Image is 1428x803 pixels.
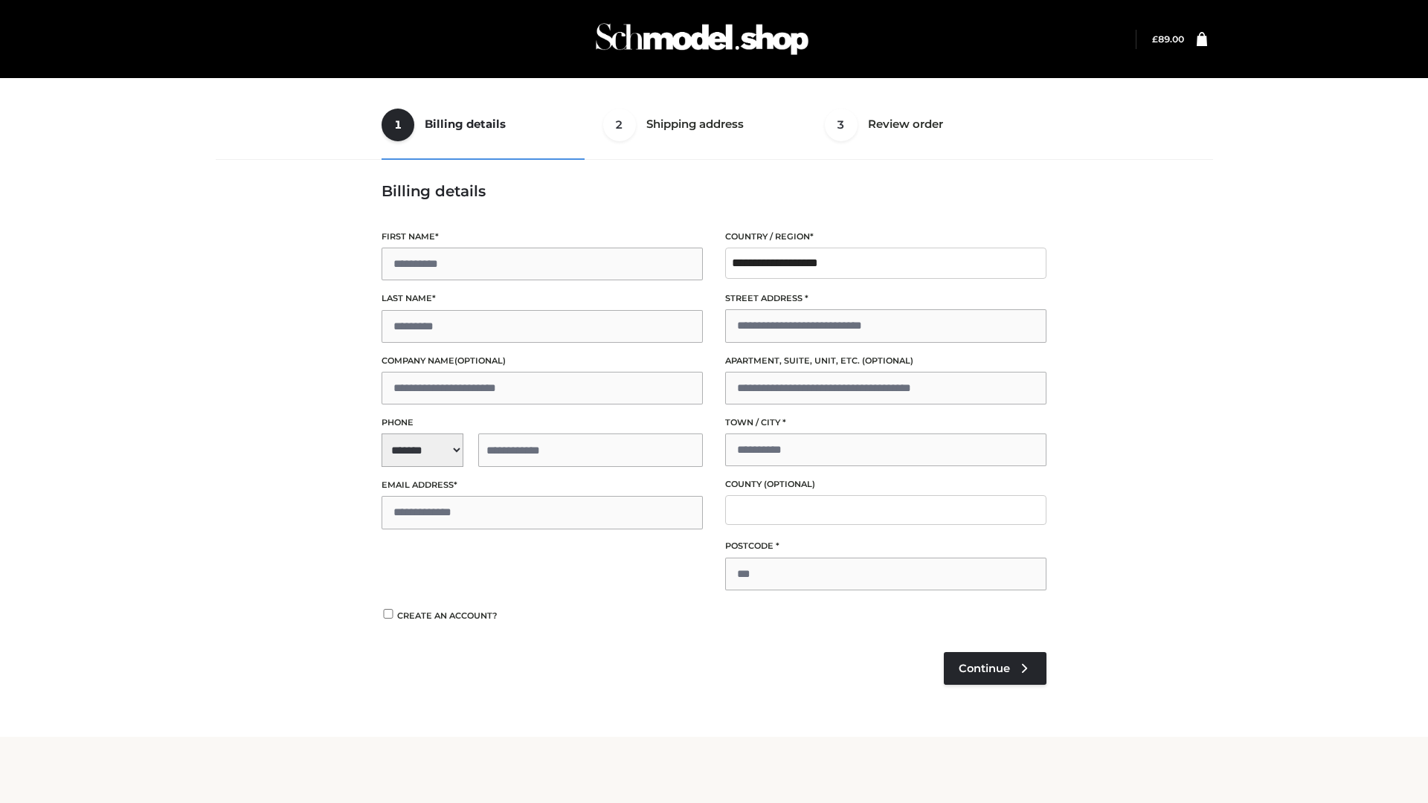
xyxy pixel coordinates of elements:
[1152,33,1158,45] span: £
[382,182,1046,200] h3: Billing details
[1152,33,1184,45] bdi: 89.00
[382,354,703,368] label: Company name
[591,10,814,68] img: Schmodel Admin 964
[382,609,395,619] input: Create an account?
[454,355,506,366] span: (optional)
[862,355,913,366] span: (optional)
[1152,33,1184,45] a: £89.00
[382,478,703,492] label: Email address
[725,416,1046,430] label: Town / City
[382,291,703,306] label: Last name
[959,662,1010,675] span: Continue
[382,230,703,244] label: First name
[725,291,1046,306] label: Street address
[725,354,1046,368] label: Apartment, suite, unit, etc.
[382,416,703,430] label: Phone
[725,477,1046,491] label: County
[725,230,1046,244] label: Country / Region
[397,610,498,621] span: Create an account?
[725,539,1046,553] label: Postcode
[944,652,1046,685] a: Continue
[764,479,815,489] span: (optional)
